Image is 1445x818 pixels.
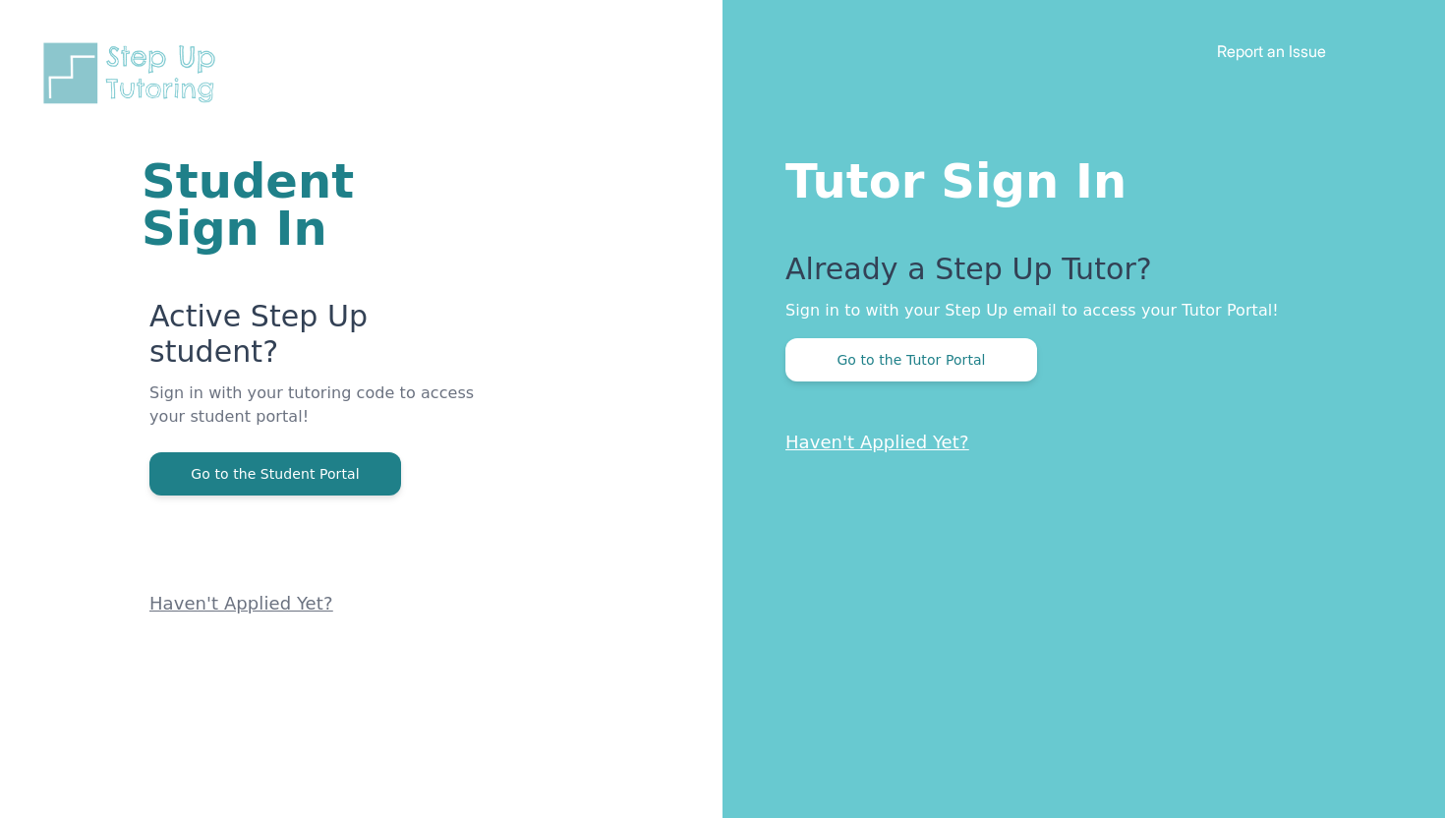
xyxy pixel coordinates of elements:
[149,593,333,613] a: Haven't Applied Yet?
[785,149,1366,204] h1: Tutor Sign In
[142,157,487,252] h1: Student Sign In
[785,432,969,452] a: Haven't Applied Yet?
[39,39,228,107] img: Step Up Tutoring horizontal logo
[1217,41,1326,61] a: Report an Issue
[149,464,401,483] a: Go to the Student Portal
[785,299,1366,322] p: Sign in to with your Step Up email to access your Tutor Portal!
[785,338,1037,381] button: Go to the Tutor Portal
[149,299,487,381] p: Active Step Up student?
[149,381,487,452] p: Sign in with your tutoring code to access your student portal!
[785,350,1037,369] a: Go to the Tutor Portal
[149,452,401,496] button: Go to the Student Portal
[785,252,1366,299] p: Already a Step Up Tutor?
